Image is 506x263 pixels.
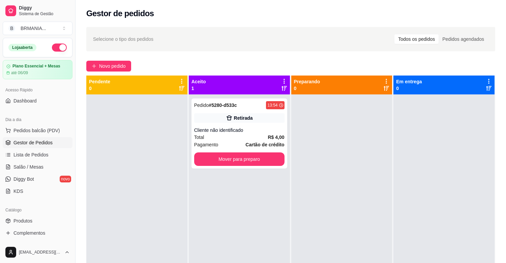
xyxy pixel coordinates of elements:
[194,103,209,108] span: Pedido
[11,70,28,76] article: até 06/09
[194,141,218,148] span: Pagamento
[86,8,154,19] h2: Gestor de pedidos
[92,64,96,68] span: plus
[8,44,36,51] div: Loja aberta
[3,174,72,184] a: Diggy Botnovo
[3,186,72,197] a: KDS
[13,97,37,104] span: Dashboard
[13,176,34,182] span: Diggy Bot
[89,85,110,92] p: 0
[3,3,72,19] a: DiggySistema de Gestão
[268,135,284,140] strong: R$ 4,00
[194,152,285,166] button: Mover para preparo
[3,114,72,125] div: Dia a dia
[234,115,253,121] div: Retirada
[439,34,488,44] div: Pedidos agendados
[3,244,72,260] button: [EMAIL_ADDRESS][DOMAIN_NAME]
[245,142,284,147] strong: Cartão de crédito
[3,95,72,106] a: Dashboard
[3,149,72,160] a: Lista de Pedidos
[3,125,72,136] button: Pedidos balcão (PDV)
[99,62,126,70] span: Novo pedido
[3,205,72,215] div: Catálogo
[13,139,53,146] span: Gestor de Pedidos
[12,64,60,69] article: Plano Essencial + Mesas
[13,230,45,236] span: Complementos
[93,35,153,43] span: Selecione o tipo dos pedidos
[13,151,49,158] span: Lista de Pedidos
[3,228,72,238] a: Complementos
[21,25,46,32] div: BRMANIA ...
[209,103,237,108] strong: # 5280-d533c
[267,103,277,108] div: 13:54
[394,34,439,44] div: Todos os pedidos
[19,11,70,17] span: Sistema de Gestão
[89,78,110,85] p: Pendente
[19,250,62,255] span: [EMAIL_ADDRESS][DOMAIN_NAME]
[294,85,320,92] p: 0
[3,85,72,95] div: Acesso Rápido
[19,5,70,11] span: Diggy
[191,85,206,92] p: 1
[13,127,60,134] span: Pedidos balcão (PDV)
[86,61,131,71] button: Novo pedido
[13,188,23,195] span: KDS
[13,164,43,170] span: Salão / Mesas
[294,78,320,85] p: Preparando
[8,25,15,32] span: B
[3,215,72,226] a: Produtos
[191,78,206,85] p: Aceito
[13,217,32,224] span: Produtos
[194,134,204,141] span: Total
[396,78,422,85] p: Em entrega
[3,22,72,35] button: Select a team
[194,127,285,134] div: Cliente não identificado
[3,137,72,148] a: Gestor de Pedidos
[52,43,67,52] button: Alterar Status
[3,60,72,79] a: Plano Essencial + Mesasaté 06/09
[396,85,422,92] p: 0
[3,162,72,172] a: Salão / Mesas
